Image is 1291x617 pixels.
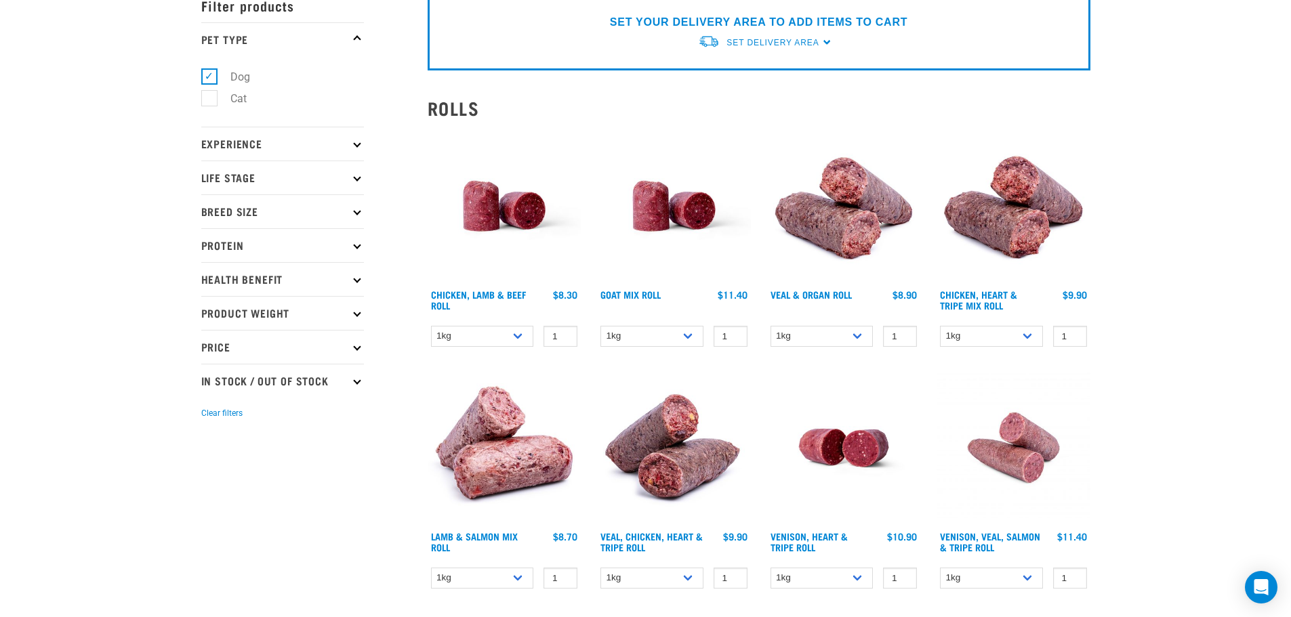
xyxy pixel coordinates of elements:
[553,289,577,300] div: $8.30
[767,371,921,525] img: Raw Essentials Venison Heart & Tripe Hypoallergenic Raw Pet Food Bulk Roll Unwrapped
[553,531,577,542] div: $8.70
[201,194,364,228] p: Breed Size
[600,292,661,297] a: Goat Mix Roll
[201,161,364,194] p: Life Stage
[726,38,819,47] span: Set Delivery Area
[428,98,1090,119] h2: Rolls
[771,534,848,549] a: Venison, Heart & Tripe Roll
[887,531,917,542] div: $10.90
[1053,568,1087,589] input: 1
[209,68,255,85] label: Dog
[544,326,577,347] input: 1
[201,296,364,330] p: Product Weight
[937,371,1090,525] img: Venison Veal Salmon Tripe 1651
[1063,289,1087,300] div: $9.90
[201,407,243,419] button: Clear filters
[767,129,921,283] img: Veal Organ Mix Roll 01
[597,371,751,525] img: 1263 Chicken Organ Roll 02
[431,534,518,549] a: Lamb & Salmon Mix Roll
[428,129,581,283] img: Raw Essentials Chicken Lamb Beef Bulk Minced Raw Dog Food Roll Unwrapped
[940,292,1017,307] a: Chicken, Heart & Tripe Mix Roll
[771,292,852,297] a: Veal & Organ Roll
[883,568,917,589] input: 1
[1245,571,1277,603] div: Open Intercom Messenger
[1057,531,1087,542] div: $11.40
[201,330,364,364] p: Price
[937,129,1090,283] img: Chicken Heart Tripe Roll 01
[610,14,907,30] p: SET YOUR DELIVERY AREA TO ADD ITEMS TO CART
[428,371,581,525] img: 1261 Lamb Salmon Roll 01
[718,289,747,300] div: $11.40
[544,568,577,589] input: 1
[883,326,917,347] input: 1
[940,534,1040,549] a: Venison, Veal, Salmon & Tripe Roll
[201,22,364,56] p: Pet Type
[1053,326,1087,347] input: 1
[893,289,917,300] div: $8.90
[209,90,252,107] label: Cat
[201,364,364,398] p: In Stock / Out Of Stock
[201,127,364,161] p: Experience
[600,534,703,549] a: Veal, Chicken, Heart & Tripe Roll
[723,531,747,542] div: $9.90
[597,129,751,283] img: Raw Essentials Chicken Lamb Beef Bulk Minced Raw Dog Food Roll Unwrapped
[714,568,747,589] input: 1
[714,326,747,347] input: 1
[201,262,364,296] p: Health Benefit
[698,35,720,49] img: van-moving.png
[201,228,364,262] p: Protein
[431,292,526,307] a: Chicken, Lamb & Beef Roll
